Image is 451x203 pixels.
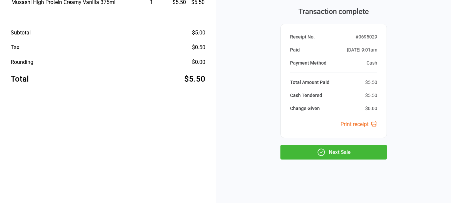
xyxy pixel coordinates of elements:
[11,73,29,85] div: Total
[11,58,33,66] div: Rounding
[365,79,377,86] div: $5.50
[365,105,377,112] div: $0.00
[365,92,377,99] div: $5.50
[290,33,315,40] div: Receipt No.
[192,43,205,52] div: $0.50
[290,60,326,67] div: Payment Method
[347,46,377,54] div: [DATE] 9:01am
[11,43,19,52] div: Tax
[341,121,377,127] a: Print receipt
[192,29,205,37] div: $5.00
[290,79,329,86] div: Total Amount Paid
[290,105,320,112] div: Change Given
[280,6,387,17] div: Transaction complete
[290,92,322,99] div: Cash Tendered
[192,58,205,66] div: $0.00
[184,73,205,85] div: $5.50
[11,29,31,37] div: Subtotal
[356,33,377,40] div: # 0695029
[367,60,377,67] div: Cash
[280,145,387,160] button: Next Sale
[290,46,300,54] div: Paid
